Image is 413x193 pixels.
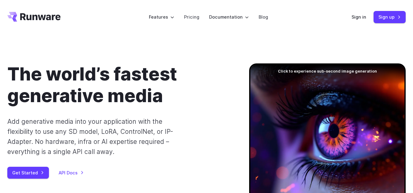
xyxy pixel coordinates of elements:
label: Features [149,13,174,20]
a: Blog [259,13,268,20]
a: Pricing [184,13,199,20]
a: Sign up [374,11,406,23]
h1: The world’s fastest generative media [7,63,230,107]
p: Add generative media into your application with the flexibility to use any SD model, LoRA, Contro... [7,116,185,157]
a: API Docs [59,169,84,176]
a: Get Started [7,167,49,179]
a: Sign in [352,13,366,20]
label: Documentation [209,13,249,20]
a: Go to / [7,12,61,22]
